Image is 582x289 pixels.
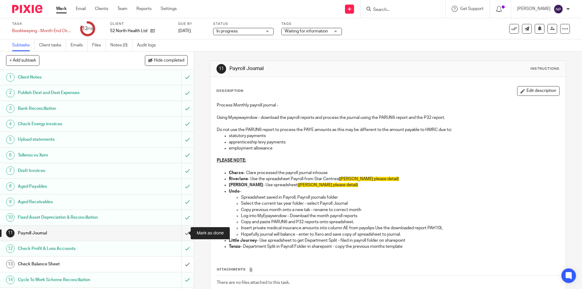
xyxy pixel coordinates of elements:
h1: Aged Receivables [18,197,123,207]
h1: Payroll Journal [18,229,123,238]
p: [PERSON_NAME] [517,6,550,12]
a: Notes (0) [110,39,132,51]
a: Clients [95,6,108,12]
strong: [PERSON_NAME] [229,183,263,187]
a: Settings [161,6,177,12]
h1: Upload statements [18,135,123,144]
a: Email [76,6,86,12]
h1: Check Balance Sheet [18,260,123,269]
div: 2 [6,89,15,97]
p: Using Myepwayindow - download the payroll reports and process the journal using the PARUN6 report... [217,115,559,121]
a: Client tasks [39,39,66,51]
u: PLEASE NOTE: [217,158,246,163]
strong: Riverlane [229,177,248,181]
div: 11 [216,64,226,74]
a: Audit logs [137,39,160,51]
div: 3 [6,104,15,113]
label: Tags [281,22,342,26]
img: svg%3E [554,4,563,14]
h1: Telleroo vs Xero [18,151,123,160]
span: ([PERSON_NAME] please detail) [298,183,358,187]
h1: Client Notes [18,73,123,82]
strong: Undo [229,189,240,193]
p: 52 North Health Ltd [110,28,147,34]
strong: ( [339,177,340,181]
div: 9 [6,198,15,206]
p: Spreadsheet saved in Payroll, Payroll journals folder [241,194,559,200]
p: - Use spreadsheet to get Department Split - filed in payroll folder on sharepoint [229,237,559,244]
span: In progress [216,29,238,33]
button: Edit description [517,86,560,96]
span: [PERSON_NAME] please detail) [340,177,399,181]
strong: Charco [229,171,244,175]
span: Waiting for information [285,29,328,33]
h1: Aged Payables [18,182,123,191]
p: Copy previous month onto a new tab - rename to correct month [241,207,559,213]
p: Insert private medical insurance amounts into column AE from payslips Use the downloaded report P... [241,225,559,231]
div: 6 [6,151,15,160]
div: 4 [6,120,15,128]
label: Task [12,22,73,26]
p: employment allowance [229,145,559,151]
p: Do not use the PARUN6 report to process the PAYE amounts as this may be different to the amount p... [217,127,559,133]
a: Team [117,6,127,12]
h1: Bank Reconciliation [18,104,123,113]
p: - [229,188,559,194]
p: Description [216,89,243,93]
div: 1 [6,73,15,82]
span: There are no files attached to this task. [217,281,290,285]
label: Client [110,22,171,26]
label: Due by [178,22,206,26]
h1: Fixed Asset Depreciation & Reconciliation [18,213,123,222]
span: [DATE] [178,29,191,33]
div: 5 [6,136,15,144]
span: Hide completed [154,58,184,63]
p: Log into MyEpaywindow - Download the month payroll reports [241,213,559,219]
p: statutory payments [229,133,559,139]
div: 12 [6,244,15,253]
span: Get Support [460,7,483,11]
h1: Payroll Journal [229,66,401,72]
div: 10 [6,213,15,222]
h1: Check Profit & Loss Accounts [18,244,123,253]
label: Status [213,22,274,26]
button: + Add subtask [6,55,39,66]
div: Instructions [530,66,560,71]
p: Copy and paste PARUN6 and P32 reports onto spreadsheet. [241,219,559,225]
img: Pixie [12,5,42,13]
p: apprenticeship levy payments [229,139,559,145]
p: Hopefully journal will balance - enter to Xero and save copy of spreadsheet to journal. [241,231,559,237]
div: Bookkeeping - Month End Checks [12,28,73,34]
p: - Use spreadsheet [229,182,559,188]
a: Emails [71,39,88,51]
div: 11 [6,229,15,237]
p: Process Monthly payroll journal - [217,102,559,108]
h1: Cycle To Work Scheme Reconciliation [18,275,123,284]
div: 7 [6,166,15,175]
a: Work [56,6,67,12]
span: Attachments [217,268,246,271]
div: 12 [82,25,93,32]
a: Reports [136,6,152,12]
div: 8 [6,182,15,191]
h1: Check Energy invoices [18,119,123,129]
strong: Tenzo [229,244,241,249]
a: Files [92,39,106,51]
button: Hide completed [145,55,188,66]
p: Select the current tax year folder - select Payroll Journal [241,200,559,207]
small: /15 [88,27,93,31]
div: 14 [6,276,15,284]
p: - Clare processed the payroll journal inhouse [229,170,559,176]
input: Search [373,7,427,13]
a: Subtasks [12,39,35,51]
p: - Use the spreadsheet Payroll from Star Centres [229,176,559,182]
strong: Little Journey [229,238,257,243]
h1: Publish Dext and Dext Expenses [18,88,123,97]
p: - Department Split in Payroll Folder in sharepoint - copy the previous months template [229,244,559,250]
h1: Draft Invoices [18,166,123,175]
div: 13 [6,260,15,268]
